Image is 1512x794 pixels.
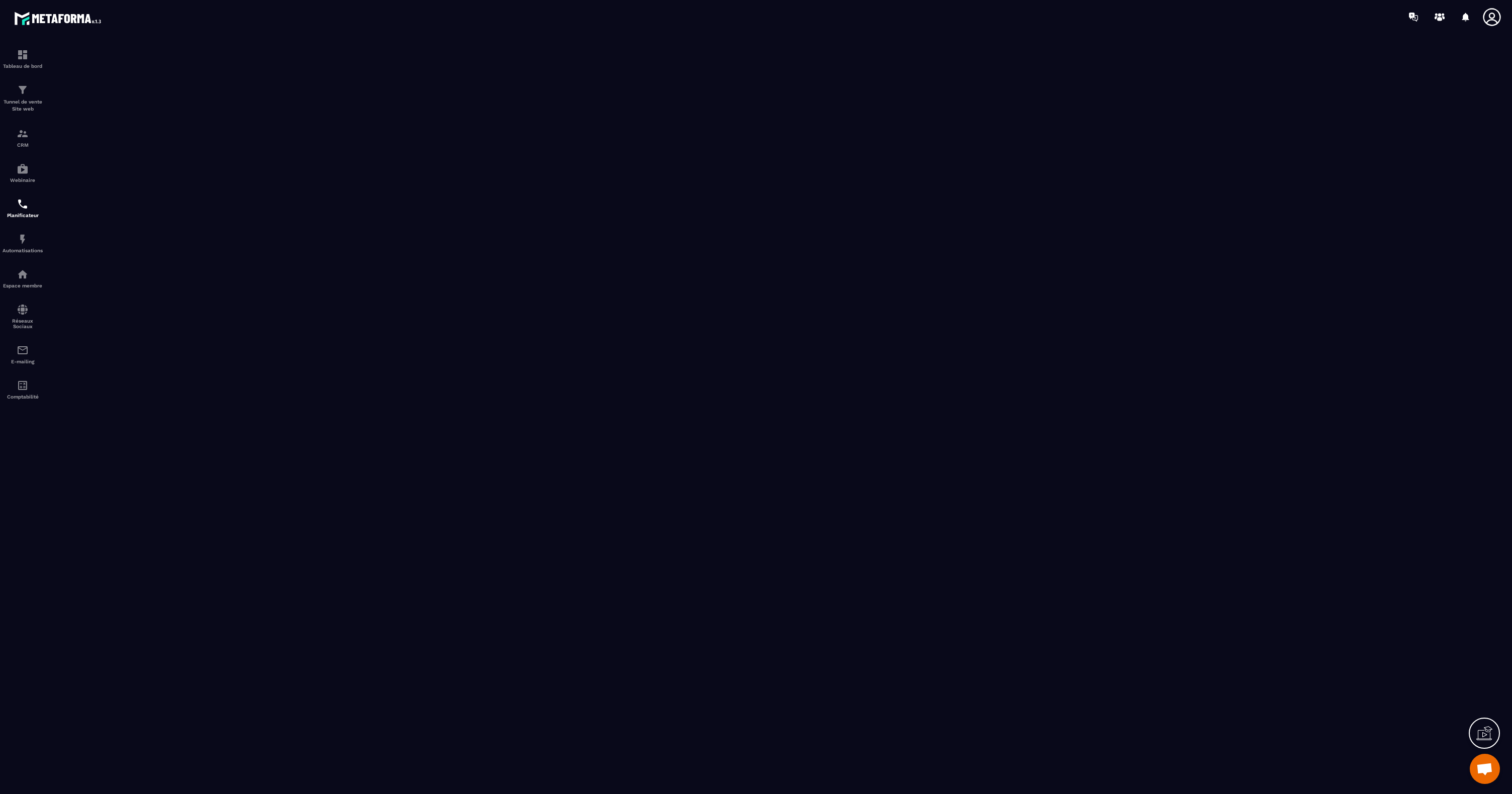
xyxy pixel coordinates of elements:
p: Tunnel de vente Site web [3,98,43,113]
img: formation [17,84,29,96]
img: automations [17,163,29,175]
p: CRM [3,142,43,148]
p: Automatisations [3,248,43,253]
a: automationsautomationsEspace membre [3,261,43,296]
a: formationformationTunnel de vente Site web [3,76,43,120]
img: automations [17,268,29,280]
p: E-mailing [3,359,43,364]
div: Mở cuộc trò chuyện [1470,754,1500,784]
a: formationformationTableau de bord [3,41,43,76]
p: Planificateur [3,213,43,218]
img: scheduler [17,198,29,210]
img: logo [14,9,105,28]
img: formation [17,128,29,140]
a: accountantaccountantComptabilité [3,372,43,407]
a: formationformationCRM [3,120,43,155]
a: automationsautomationsAutomatisations [3,226,43,261]
a: social-networksocial-networkRéseaux Sociaux [3,296,43,337]
a: emailemailE-mailing [3,337,43,372]
p: Réseaux Sociaux [3,318,43,329]
p: Tableau de bord [3,63,43,69]
p: Espace membre [3,283,43,288]
img: automations [17,233,29,245]
img: accountant [17,379,29,391]
a: automationsautomationsWebinaire [3,155,43,190]
img: social-network [17,304,29,316]
img: formation [17,49,29,61]
img: email [17,344,29,356]
p: Webinaire [3,177,43,183]
p: Comptabilité [3,394,43,400]
a: schedulerschedulerPlanificateur [3,190,43,226]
